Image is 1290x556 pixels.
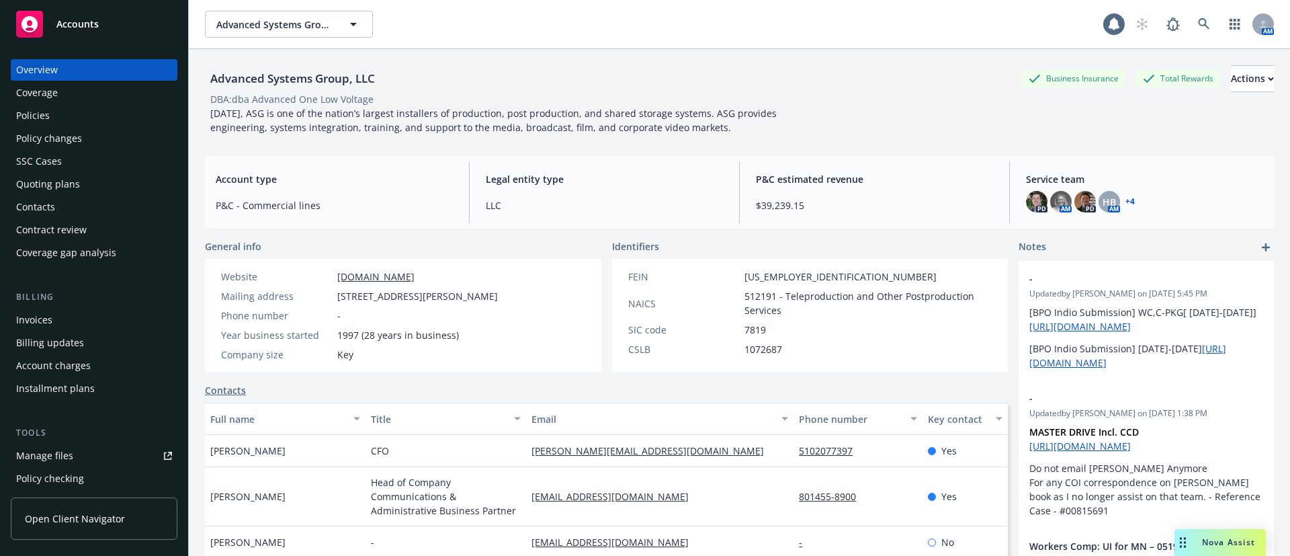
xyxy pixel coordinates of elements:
button: Key contact [922,403,1008,435]
button: Title [365,403,526,435]
p: Do not email [PERSON_NAME] Anymore For any COI correspondence on [PERSON_NAME] book as I no longe... [1029,461,1263,518]
span: Yes [941,489,957,504]
span: LLC [486,198,723,212]
div: -Updatedby [PERSON_NAME] on [DATE] 1:38 PMMASTER DRIVE Incl. CCD [URL][DOMAIN_NAME]Do not email [... [1019,381,1274,528]
a: Policy checking [11,468,177,489]
span: CFO [371,444,389,458]
span: - [1029,272,1228,286]
div: SSC Cases [16,151,62,172]
a: 801455-8900 [799,490,867,503]
a: Account charges [11,355,177,376]
span: 1997 (28 years in business) [337,328,459,342]
span: Identifiers [612,239,659,253]
span: [PERSON_NAME] [210,535,286,549]
span: P&C - Commercial lines [216,198,453,212]
a: Accounts [11,5,177,43]
div: Billing updates [16,332,84,354]
a: - [799,536,813,549]
div: Installment plans [16,378,95,399]
a: Search [1191,11,1217,38]
div: Total Rewards [1136,70,1220,87]
div: Actions [1231,66,1274,91]
div: Policies [16,105,50,126]
img: photo [1074,191,1096,212]
a: [URL][DOMAIN_NAME] [1029,320,1131,333]
a: add [1258,239,1274,255]
div: Policy checking [16,468,84,489]
div: Company size [221,348,332,362]
div: SIC code [628,323,739,337]
a: [EMAIL_ADDRESS][DOMAIN_NAME] [531,536,699,549]
a: SSC Cases [11,151,177,172]
div: Account charges [16,355,91,376]
span: - [1029,391,1228,405]
button: Actions [1231,65,1274,92]
div: Tools [11,426,177,440]
div: Overview [16,59,58,81]
span: [DATE], ASG is one of the nation’s largest installers of production, post production, and shared ... [210,107,779,134]
span: General info [205,239,261,253]
img: photo [1050,191,1072,212]
a: Coverage gap analysis [11,242,177,264]
a: Quoting plans [11,173,177,195]
div: Manage files [16,445,73,467]
span: Nova Assist [1202,537,1255,548]
a: 5102077397 [799,444,863,457]
a: Contract review [11,219,177,241]
a: +4 [1125,198,1135,206]
a: Billing updates [11,332,177,354]
div: Policy changes [16,128,82,149]
div: Advanced Systems Group, LLC [205,70,380,87]
div: DBA: dba Advanced One Low Voltage [210,92,374,106]
a: Policies [11,105,177,126]
div: Phone number [221,309,332,323]
button: Advanced Systems Group, LLC [205,11,373,38]
div: Year business started [221,328,332,342]
a: Contacts [205,383,246,397]
div: Title [371,412,506,426]
div: Contacts [16,196,55,218]
span: - [337,309,341,323]
span: Advanced Systems Group, LLC [216,17,333,32]
span: Head of Company Communications & Administrative Business Partner [371,475,521,518]
p: [BPO Indio Submission] [DATE]-[DATE] [1029,342,1263,370]
p: [BPO Indio Submission] WC,C-PKG[ [DATE]-[DATE]] [1029,305,1263,333]
span: 1072687 [744,342,782,356]
span: - [371,535,374,549]
a: Coverage [11,82,177,104]
a: Manage files [11,445,177,467]
div: Quoting plans [16,173,80,195]
a: [EMAIL_ADDRESS][DOMAIN_NAME] [531,490,699,503]
a: Invoices [11,309,177,331]
span: No [941,535,954,549]
span: Yes [941,444,957,458]
div: Full name [210,412,345,426]
div: Email [531,412,773,426]
a: Switch app [1221,11,1248,38]
span: Updated by [PERSON_NAME] on [DATE] 1:38 PM [1029,407,1263,420]
img: photo [1026,191,1047,212]
span: Key [337,348,353,362]
div: Contract review [16,219,87,241]
div: Business Insurance [1022,70,1125,87]
span: Open Client Navigator [25,512,125,526]
div: -Updatedby [PERSON_NAME] on [DATE] 5:45 PM[BPO Indio Submission] WC,C-PKG[ [DATE]-[DATE]][URL][DO... [1019,261,1274,381]
span: HB [1103,195,1116,209]
div: Phone number [799,412,902,426]
span: $39,239.15 [756,198,993,212]
span: Updated by [PERSON_NAME] on [DATE] 5:45 PM [1029,288,1263,300]
div: Billing [11,290,177,304]
div: Mailing address [221,289,332,303]
button: Full name [205,403,365,435]
div: Invoices [16,309,52,331]
a: [URL][DOMAIN_NAME] [1029,440,1131,452]
div: NAICS [628,296,739,311]
a: Start snowing [1129,11,1156,38]
div: Key contact [928,412,988,426]
a: Report a Bug [1160,11,1187,38]
div: Coverage [16,82,58,104]
div: Drag to move [1174,529,1191,556]
span: 7819 [744,323,766,337]
button: Phone number [793,403,922,435]
a: [DOMAIN_NAME] [337,270,415,283]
